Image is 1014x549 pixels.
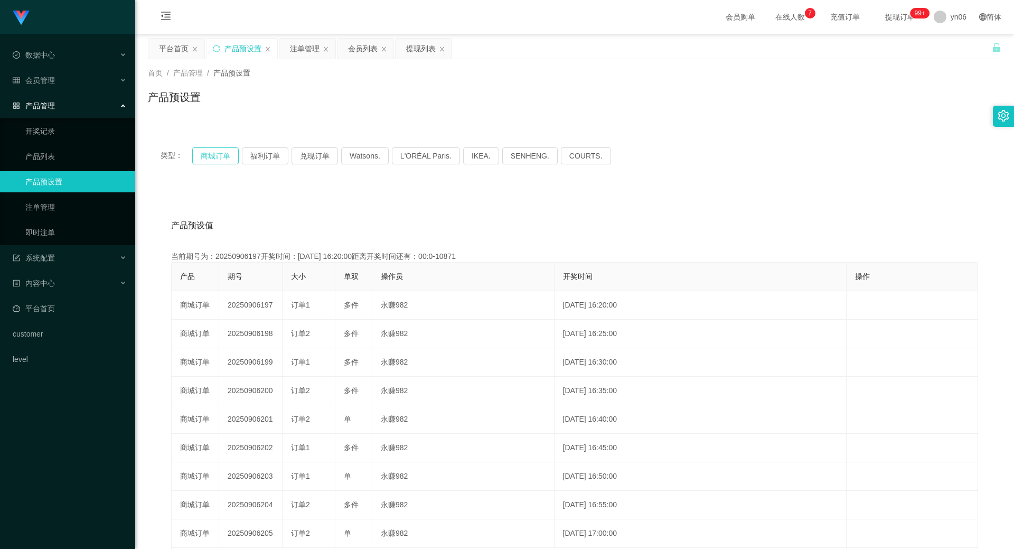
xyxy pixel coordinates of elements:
[161,147,192,164] span: 类型：
[291,301,310,309] span: 订单1
[992,43,1001,52] i: 图标: unlock
[13,254,55,262] span: 系统配置
[381,272,403,281] span: 操作员
[555,519,847,548] td: [DATE] 17:00:00
[213,69,250,77] span: 产品预设置
[291,358,310,366] span: 订单1
[219,348,283,377] td: 20250906199
[372,519,555,548] td: 永赚982
[555,377,847,405] td: [DATE] 16:35:00
[13,279,55,287] span: 内容中心
[344,443,359,452] span: 多件
[561,147,611,164] button: COURTS.
[770,13,810,21] span: 在线人数
[148,1,184,34] i: 图标: menu-fold
[381,46,387,52] i: 图标: close
[292,147,338,164] button: 兑现订单
[291,500,310,509] span: 订单2
[291,472,310,480] span: 订单1
[439,46,445,52] i: 图标: close
[13,349,127,370] a: level
[979,13,987,21] i: 图标: global
[998,110,1009,122] i: 图标: setting
[192,46,198,52] i: 图标: close
[344,472,351,480] span: 单
[555,491,847,519] td: [DATE] 16:55:00
[880,13,920,21] span: 提现订单
[372,348,555,377] td: 永赚982
[344,358,359,366] span: 多件
[555,320,847,348] td: [DATE] 16:25:00
[242,147,288,164] button: 福利订单
[372,405,555,434] td: 永赚982
[219,377,283,405] td: 20250906200
[372,434,555,462] td: 永赚982
[148,89,201,105] h1: 产品预设置
[13,323,127,345] a: customer
[167,69,169,77] span: /
[372,462,555,491] td: 永赚982
[13,254,20,262] i: 图标: form
[291,415,310,423] span: 订单2
[172,519,219,548] td: 商城订单
[555,462,847,491] td: [DATE] 16:50:00
[171,219,213,232] span: 产品预设值
[825,13,865,21] span: 充值订单
[25,222,127,243] a: 即时注单
[219,491,283,519] td: 20250906204
[173,69,203,77] span: 产品管理
[13,102,20,109] i: 图标: appstore-o
[192,147,239,164] button: 商城订单
[555,348,847,377] td: [DATE] 16:30:00
[555,291,847,320] td: [DATE] 16:20:00
[25,197,127,218] a: 注单管理
[291,443,310,452] span: 订单1
[228,272,242,281] span: 期号
[344,301,359,309] span: 多件
[341,147,389,164] button: Watsons.
[563,272,593,281] span: 开奖时间
[219,291,283,320] td: 20250906197
[213,45,220,52] i: 图标: sync
[13,298,127,319] a: 图标: dashboard平台首页
[344,415,351,423] span: 单
[172,377,219,405] td: 商城订单
[910,8,929,18] sup: 267
[25,146,127,167] a: 产品列表
[372,291,555,320] td: 永赚982
[372,377,555,405] td: 永赚982
[372,320,555,348] td: 永赚982
[13,51,20,59] i: 图标: check-circle-o
[219,462,283,491] td: 20250906203
[172,434,219,462] td: 商城订单
[344,386,359,395] span: 多件
[25,171,127,192] a: 产品预设置
[13,101,55,110] span: 产品管理
[291,272,306,281] span: 大小
[148,69,163,77] span: 首页
[805,8,815,18] sup: 7
[348,39,378,59] div: 会员列表
[406,39,436,59] div: 提现列表
[323,46,329,52] i: 图标: close
[344,329,359,338] span: 多件
[555,434,847,462] td: [DATE] 16:45:00
[555,405,847,434] td: [DATE] 16:40:00
[372,491,555,519] td: 永赚982
[172,320,219,348] td: 商城订单
[291,386,310,395] span: 订单2
[291,529,310,537] span: 订单2
[172,291,219,320] td: 商城订单
[291,329,310,338] span: 订单2
[219,405,283,434] td: 20250906201
[265,46,271,52] i: 图标: close
[172,348,219,377] td: 商城订单
[219,434,283,462] td: 20250906202
[25,120,127,142] a: 开奖记录
[392,147,460,164] button: L'ORÉAL Paris.
[344,272,359,281] span: 单双
[463,147,499,164] button: IKEA.
[808,8,812,18] p: 7
[172,462,219,491] td: 商城订单
[13,51,55,59] span: 数据中心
